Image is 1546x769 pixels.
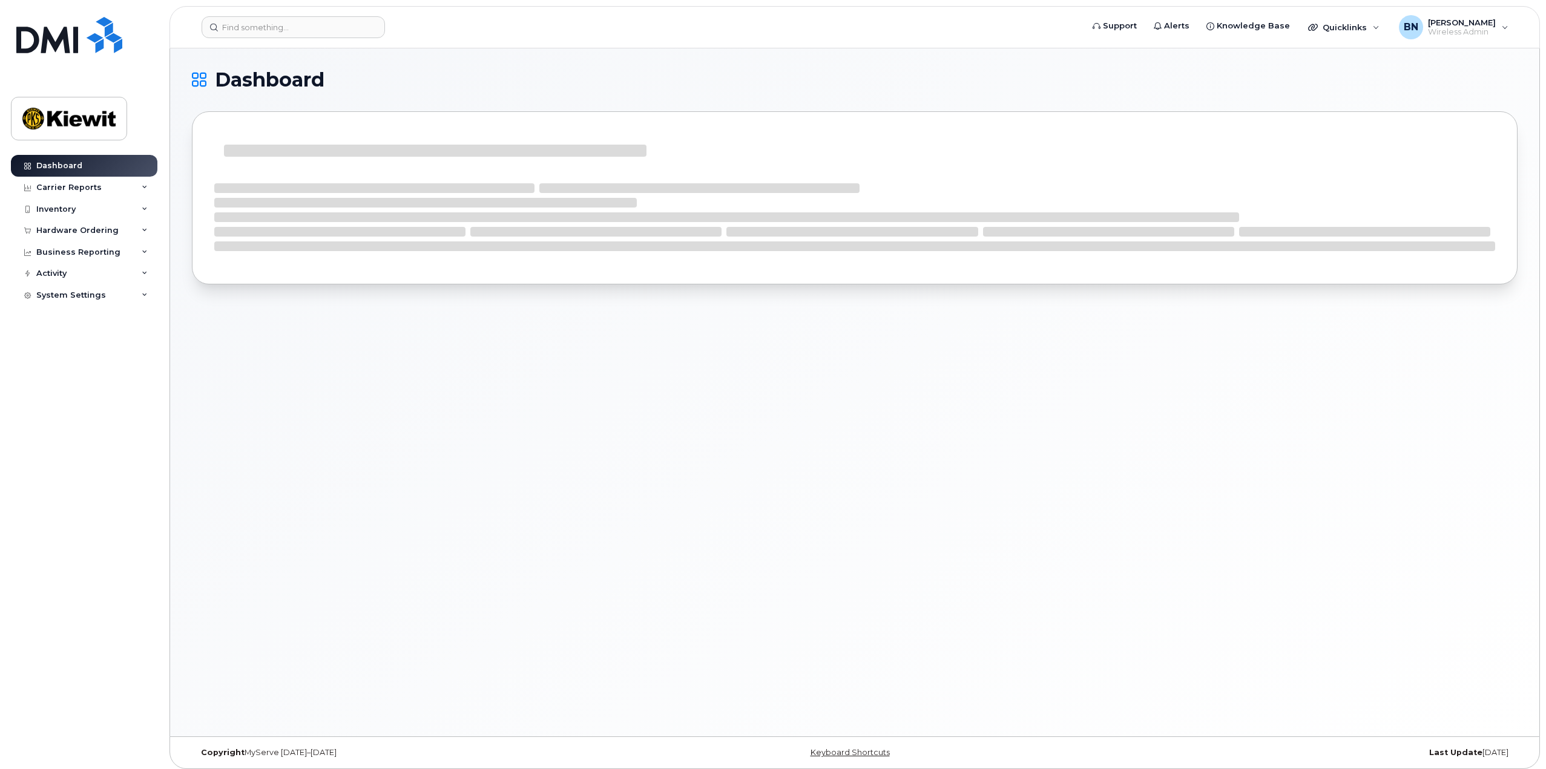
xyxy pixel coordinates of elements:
div: [DATE] [1076,748,1518,758]
strong: Copyright [201,748,245,757]
a: Keyboard Shortcuts [811,748,890,757]
span: Dashboard [215,71,324,89]
strong: Last Update [1429,748,1482,757]
div: MyServe [DATE]–[DATE] [192,748,634,758]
